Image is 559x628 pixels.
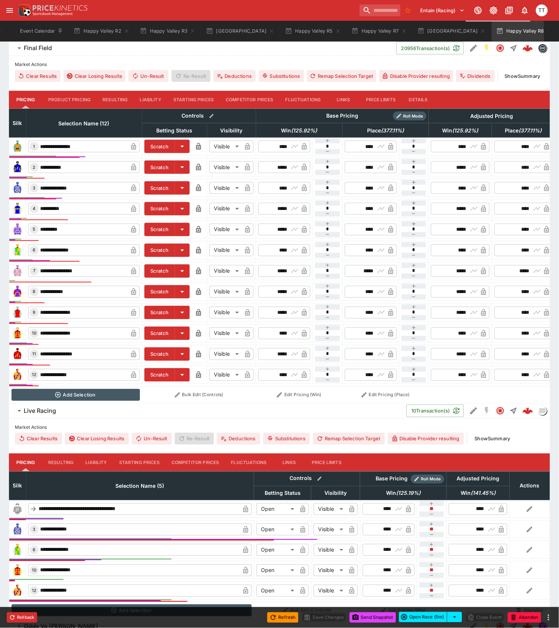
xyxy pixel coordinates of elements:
[209,328,242,339] div: Visible
[381,126,404,135] em: ( 377.11 %)
[12,141,23,152] img: runner 1
[31,352,37,357] span: 11
[413,21,491,42] button: [GEOGRAPHIC_DATA]
[217,433,260,445] button: Deductions
[291,126,317,135] em: ( 125.92 %)
[42,454,79,471] button: Resulting
[507,42,520,55] button: Straight
[32,269,37,274] span: 7
[107,482,172,491] span: Selection Name (5)
[452,489,504,498] span: Win(141.45%)
[32,227,37,232] span: 5
[12,585,23,597] img: runner 12
[323,111,361,121] div: Base Pricing
[148,126,201,135] span: Betting Status
[32,289,37,295] span: 8
[12,265,23,277] img: runner 7
[220,91,279,109] button: Competitor Prices
[12,244,23,256] img: runner 6
[12,307,23,319] img: runner 9
[536,4,548,16] div: Tala Taufale
[327,91,360,109] button: Links
[30,588,38,594] span: 12
[373,474,411,484] div: Base Pricing
[42,91,97,109] button: Product Pricing
[263,433,310,445] button: Substitutions
[316,489,355,498] span: Visibility
[32,165,37,170] span: 2
[256,605,358,617] button: Bulk Edit (Controls)
[467,42,480,55] button: Edit Detail
[393,112,426,121] div: Show/hide Price Roll mode configuration.
[24,44,52,52] h6: Final Field
[32,248,37,253] span: 6
[207,111,216,121] button: Bulk edit
[12,328,23,339] img: runner 10
[135,21,200,42] button: Happy Valley R3
[538,44,547,53] div: betmakers
[471,489,496,498] em: ( 141.45 %)
[167,91,220,109] button: Starting Prices
[470,433,515,445] button: ShowSummary
[209,141,242,152] div: Visible
[447,472,510,486] th: Adjusted Pricing
[15,433,62,445] button: Clear Results
[12,605,252,617] button: Add Selection
[456,70,495,82] button: Dividends
[32,310,37,315] span: 9
[225,454,273,471] button: Fluctuations
[534,2,550,19] button: Tala Taufale
[496,407,505,415] svg: Closed
[539,407,547,415] img: liveracing
[12,503,23,515] img: blank-silk.png
[144,264,175,278] button: Scratch
[9,109,26,137] th: Silk
[50,119,118,128] span: Selection Name (12)
[539,44,547,52] img: betmakers
[402,91,435,109] button: Details
[279,91,327,109] button: Fluctuations
[128,70,168,82] button: Un-Result
[209,286,242,298] div: Visible
[507,404,520,418] button: Straight
[520,41,535,56] a: 77c8f9b0-d66e-440e-9790-5dccacb68d35
[256,503,297,515] div: Open
[33,5,88,11] img: PriceKinetics
[411,475,444,484] div: Show/hide Price Roll mode configuration.
[32,527,37,532] span: 3
[209,265,242,277] div: Visible
[544,613,553,622] button: more
[15,59,544,70] label: Market Actions
[30,372,38,378] span: 12
[396,489,421,498] em: ( 125.19 %)
[494,42,507,55] button: Closed
[379,70,453,82] button: Disable Provider resulting
[12,348,23,360] img: runner 11
[16,21,68,42] button: Event Calendar
[510,472,550,500] th: Actions
[9,472,26,500] th: Silk
[523,43,533,53] div: 77c8f9b0-d66e-440e-9790-5dccacb68d35
[12,286,23,298] img: runner 8
[132,433,171,445] button: Un-Result
[12,369,23,381] img: runner 12
[113,454,166,471] button: Starting Prices
[492,21,557,42] button: Happy Valley R8
[32,206,37,211] span: 4
[314,503,346,515] div: Visible
[144,181,175,195] button: Scratch
[401,113,426,119] span: Roll Mode
[267,612,298,623] button: Refresh
[63,70,125,82] button: Clear Losing Results
[501,70,544,82] button: ShowSummary
[30,568,38,573] span: 10
[144,140,175,153] button: Scratch
[480,404,494,418] button: SGM Disabled
[166,454,225,471] button: Competitor Prices
[144,348,175,361] button: Scratch
[33,12,73,16] img: Sportsbook Management
[171,70,210,82] span: Re-Result
[9,404,406,418] button: Live Racing
[12,565,23,576] img: runner 10
[480,42,494,55] button: SGM Enabled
